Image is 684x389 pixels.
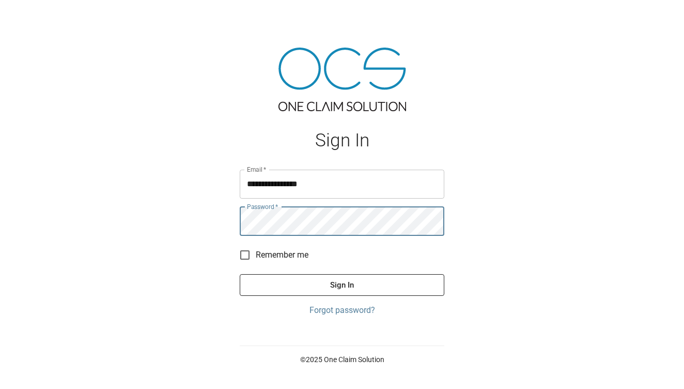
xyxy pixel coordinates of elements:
span: Remember me [256,249,308,261]
img: ocs-logo-white-transparent.png [12,6,54,27]
img: ocs-logo-tra.png [278,48,406,111]
button: Sign In [240,274,444,296]
label: Password [247,202,278,211]
h1: Sign In [240,130,444,151]
p: © 2025 One Claim Solution [240,354,444,365]
label: Email [247,165,267,174]
a: Forgot password? [240,304,444,317]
